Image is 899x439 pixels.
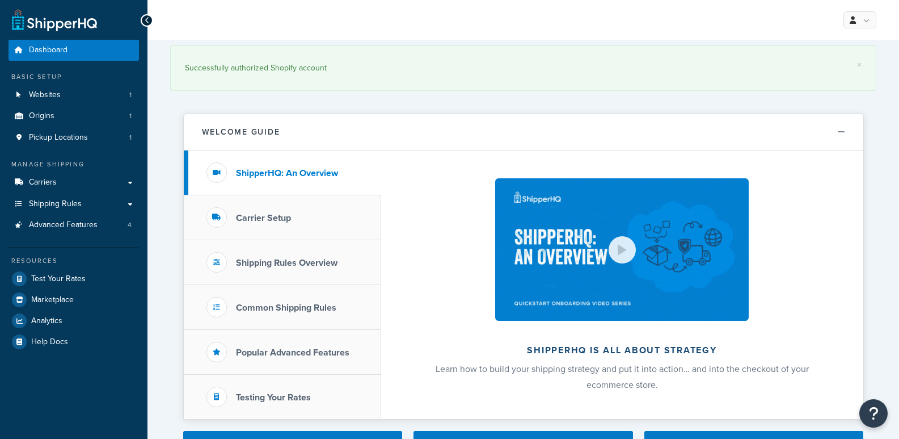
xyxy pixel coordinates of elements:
[9,215,139,236] li: Advanced Features
[129,133,132,143] span: 1
[236,213,291,223] h3: Carrier Setup
[857,60,862,69] a: ×
[31,316,62,326] span: Analytics
[129,90,132,100] span: 1
[9,127,139,148] a: Pickup Locations1
[9,215,139,236] a: Advanced Features4
[9,85,139,106] a: Websites1
[9,106,139,127] a: Origins1
[29,178,57,187] span: Carriers
[236,168,338,178] h3: ShipperHQ: An Overview
[129,111,132,121] span: 1
[31,295,74,305] span: Marketplace
[31,337,68,347] span: Help Docs
[236,258,337,268] h3: Shipping Rules Overview
[859,399,888,428] button: Open Resource Center
[9,106,139,127] li: Origins
[9,332,139,352] a: Help Docs
[9,85,139,106] li: Websites
[9,269,139,289] a: Test Your Rates
[29,220,98,230] span: Advanced Features
[31,274,86,284] span: Test Your Rates
[184,114,863,150] button: Welcome Guide
[29,90,61,100] span: Websites
[236,348,349,358] h3: Popular Advanced Features
[29,199,82,209] span: Shipping Rules
[9,127,139,148] li: Pickup Locations
[236,392,311,403] h3: Testing Your Rates
[185,60,862,76] div: Successfully authorized Shopify account
[436,362,809,391] span: Learn how to build your shipping strategy and put it into action… and into the checkout of your e...
[9,311,139,331] a: Analytics
[9,194,139,215] a: Shipping Rules
[9,160,139,169] div: Manage Shipping
[9,290,139,310] a: Marketplace
[29,111,54,121] span: Origins
[29,45,67,55] span: Dashboard
[236,303,336,313] h3: Common Shipping Rules
[128,220,132,230] span: 4
[9,256,139,266] div: Resources
[9,72,139,82] div: Basic Setup
[9,172,139,193] a: Carriers
[411,345,833,356] h2: ShipperHQ is all about strategy
[9,40,139,61] a: Dashboard
[202,128,280,136] h2: Welcome Guide
[29,133,88,143] span: Pickup Locations
[495,178,748,321] img: ShipperHQ is all about strategy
